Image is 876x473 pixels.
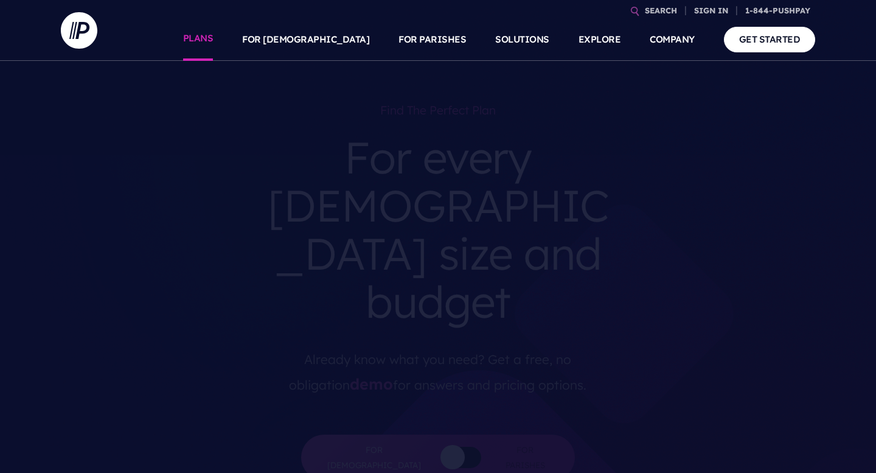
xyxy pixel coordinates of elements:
[398,18,466,61] a: FOR PARISHES
[242,18,369,61] a: FOR [DEMOGRAPHIC_DATA]
[579,18,621,61] a: EXPLORE
[650,18,695,61] a: COMPANY
[495,18,549,61] a: SOLUTIONS
[724,27,816,52] a: GET STARTED
[183,18,214,61] a: PLANS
